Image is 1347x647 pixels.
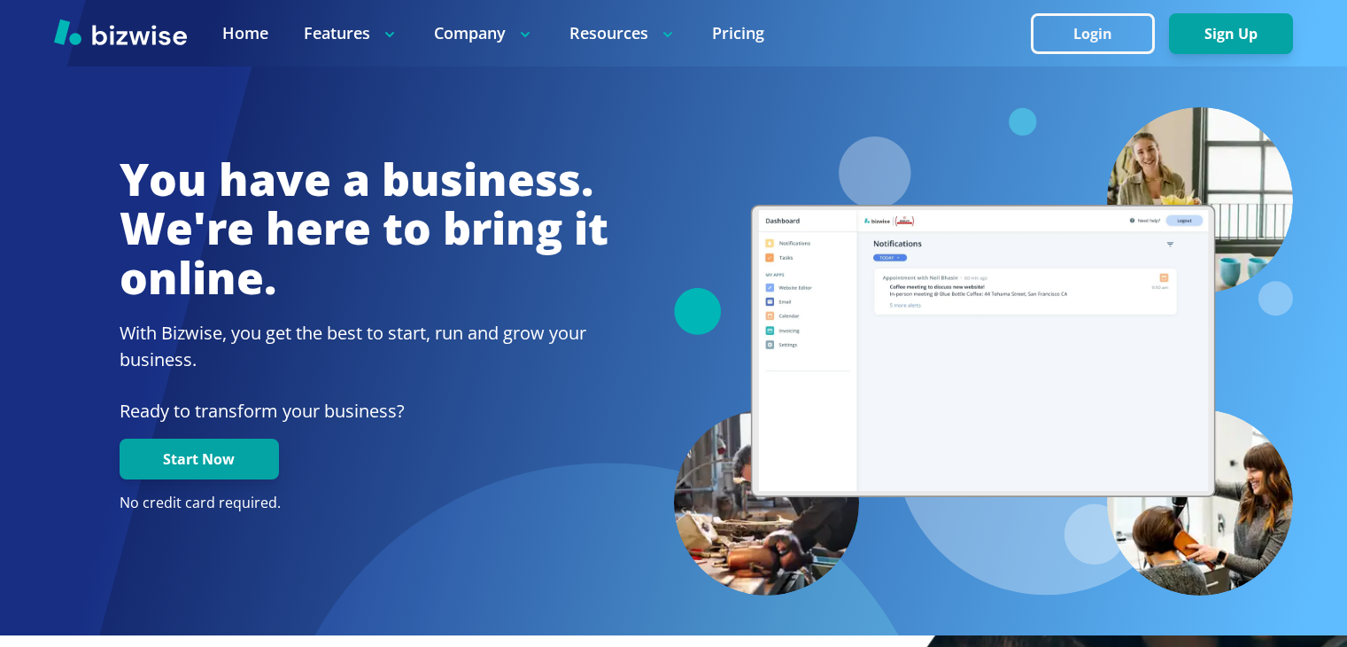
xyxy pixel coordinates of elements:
[222,22,268,44] a: Home
[712,22,764,44] a: Pricing
[1031,26,1169,43] a: Login
[120,398,608,425] p: Ready to transform your business?
[1031,13,1155,54] button: Login
[120,494,608,513] p: No credit card required.
[304,22,399,44] p: Features
[569,22,677,44] p: Resources
[434,22,534,44] p: Company
[120,155,608,303] h1: You have a business. We're here to bring it online.
[1169,26,1293,43] a: Sign Up
[120,451,279,468] a: Start Now
[54,19,187,45] img: Bizwise Logo
[120,320,608,373] h2: With Bizwise, you get the best to start, run and grow your business.
[120,439,279,479] button: Start Now
[1169,13,1293,54] button: Sign Up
